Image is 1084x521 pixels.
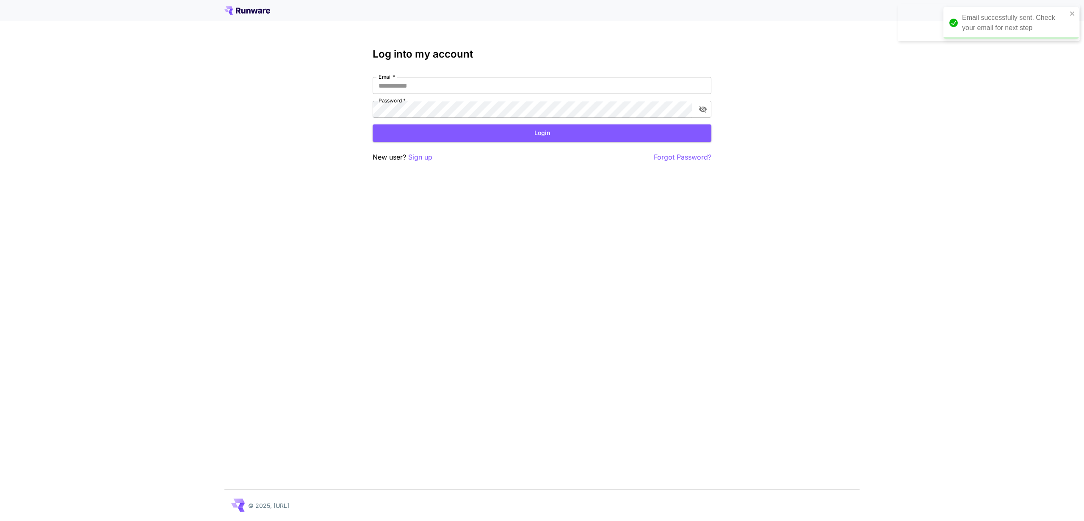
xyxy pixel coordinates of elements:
[654,152,711,163] button: Forgot Password?
[373,48,711,60] h3: Log into my account
[379,73,395,80] label: Email
[695,102,711,117] button: toggle password visibility
[408,152,432,163] button: Sign up
[373,124,711,142] button: Login
[379,97,406,104] label: Password
[248,501,289,510] p: © 2025, [URL]
[373,152,432,163] p: New user?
